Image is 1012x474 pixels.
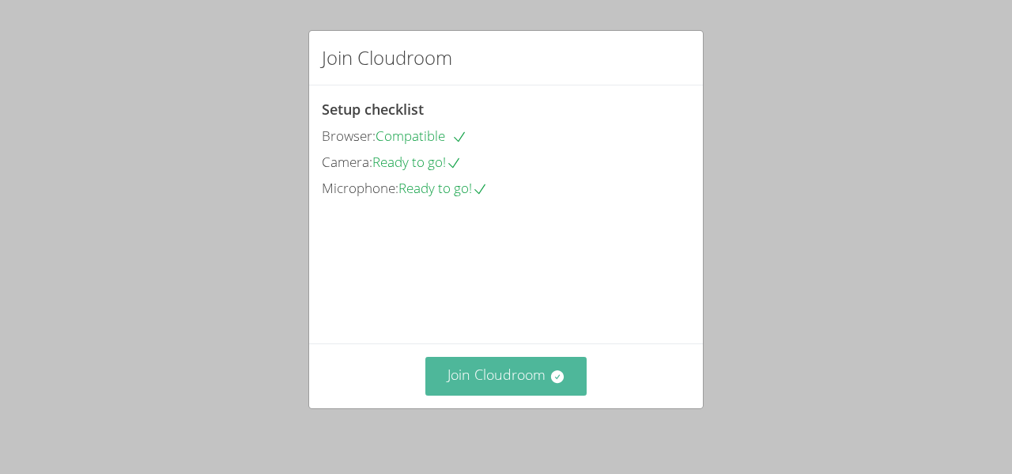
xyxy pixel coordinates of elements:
span: Setup checklist [322,100,424,119]
span: Browser: [322,127,376,145]
h2: Join Cloudroom [322,44,452,72]
button: Join Cloudroom [425,357,587,396]
span: Ready to go! [398,179,488,197]
span: Camera: [322,153,372,171]
span: Compatible [376,127,467,145]
span: Ready to go! [372,153,462,171]
span: Microphone: [322,179,398,197]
